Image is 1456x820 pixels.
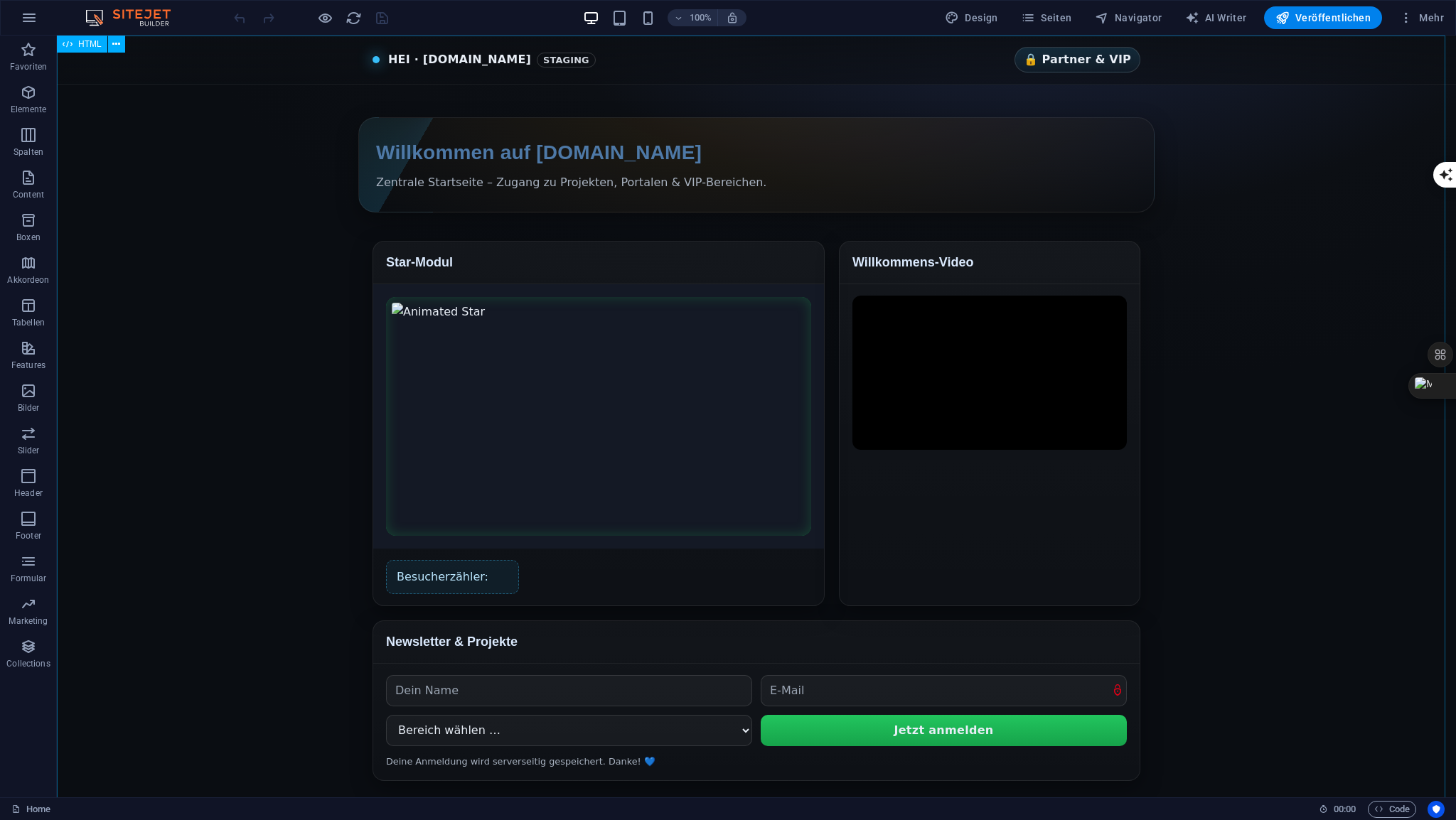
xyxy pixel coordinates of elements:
span: Code [1374,801,1410,818]
span: Veröffentlichen [1275,11,1371,25]
span: : [1344,804,1346,814]
span: Navigator [1095,11,1162,25]
span: Mehr [1399,11,1444,25]
h6: Session-Zeit [1319,801,1356,818]
span: Seiten [1021,11,1072,25]
button: Code [1368,801,1416,818]
button: 100% [668,9,718,26]
button: Mehr [1393,6,1450,29]
button: reload [345,9,362,26]
span: AI Writer [1185,11,1247,25]
span: Design [945,11,998,25]
button: Design [939,6,1004,29]
i: Seite neu laden [346,10,362,26]
div: Design (Strg+Alt+Y) [939,6,1004,29]
button: Seiten [1015,6,1078,29]
button: Navigator [1089,6,1168,29]
button: Veröffentlichen [1264,6,1382,29]
h6: 100% [689,9,712,26]
i: Bei Größenänderung Zoomstufe automatisch an das gewählte Gerät anpassen. [726,11,739,24]
button: AI Writer [1179,6,1253,29]
span: 00 00 [1334,801,1356,818]
button: Usercentrics [1428,801,1445,818]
